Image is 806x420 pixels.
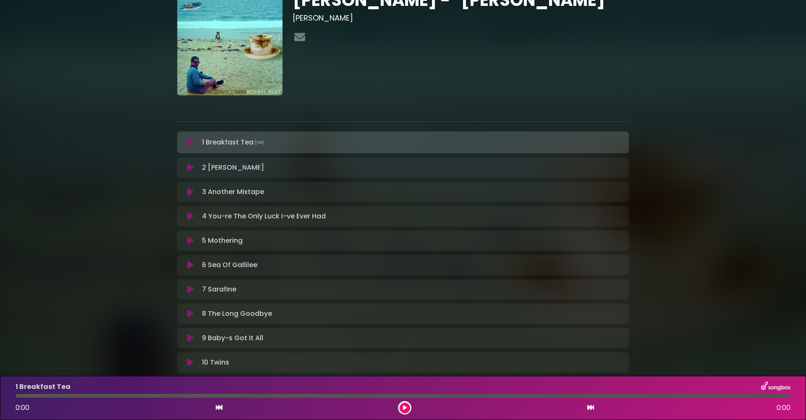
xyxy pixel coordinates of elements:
[202,284,236,294] p: 7 Sarafine
[777,403,790,413] span: 0:00
[16,403,29,412] span: 0:00
[202,236,243,246] p: 5 Mothering
[202,211,326,221] p: 4 You-re The Only Luck I-ve Ever Had
[202,136,265,148] p: 1 Breakfast Tea
[293,13,629,23] h3: [PERSON_NAME]
[202,260,257,270] p: 6 Sea Of Gallilee
[202,357,229,367] p: 10 Twins
[16,382,71,392] p: 1 Breakfast Tea
[202,333,263,343] p: 9 Baby-s Got It All
[202,163,264,173] p: 2 [PERSON_NAME]
[202,187,264,197] p: 3 Another Mixtape
[254,136,265,148] img: waveform4.gif
[202,309,272,319] p: 8 The Long Goodbye
[761,381,790,392] img: songbox-logo-white.png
